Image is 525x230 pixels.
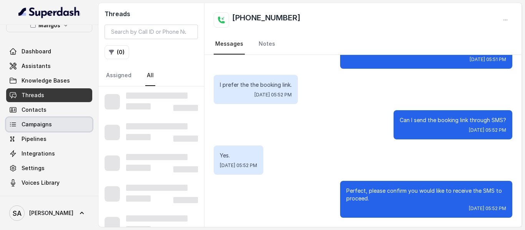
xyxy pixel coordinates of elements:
h2: Threads [105,9,198,18]
a: [PERSON_NAME] [6,202,92,224]
a: Pipelines [6,132,92,146]
a: Assistants [6,59,92,73]
nav: Tabs [214,34,513,55]
a: Assigned [105,65,133,86]
span: Dashboard [22,48,51,55]
span: [DATE] 05:52 PM [220,162,257,169]
a: Voices Library [6,176,92,190]
a: Integrations [6,147,92,161]
a: Settings [6,161,92,175]
button: (0) [105,45,129,59]
button: Mangos [6,18,92,32]
span: Contacts [22,106,47,114]
p: Mangos [38,21,60,30]
h2: [PHONE_NUMBER] [232,12,301,28]
span: Campaigns [22,121,52,128]
span: [DATE] 05:52 PM [469,205,506,212]
a: Contacts [6,103,92,117]
p: Perfect, please confirm you would like to receive the SMS to proceed. [346,187,506,202]
a: Threads [6,88,92,102]
img: light.svg [18,6,80,18]
p: Can I send the booking link through SMS? [400,116,506,124]
span: [DATE] 05:52 PM [254,92,292,98]
span: Pipelines [22,135,47,143]
span: Threads [22,91,44,99]
p: I prefer the the booking link. [220,81,292,89]
span: Knowledge Bases [22,77,70,84]
span: Settings [22,164,45,172]
p: Yes. [220,152,257,159]
input: Search by Call ID or Phone Number [105,25,198,39]
span: Voices Library [22,179,60,187]
a: All [145,65,155,86]
a: Campaigns [6,117,92,131]
span: [PERSON_NAME] [29,209,73,217]
span: Assistants [22,62,51,70]
a: Messages [214,34,245,55]
a: Knowledge Bases [6,74,92,88]
span: [DATE] 05:52 PM [469,127,506,133]
a: Notes [257,34,277,55]
nav: Tabs [105,65,198,86]
a: Dashboard [6,45,92,58]
span: Integrations [22,150,55,157]
span: [DATE] 05:51 PM [470,56,506,63]
text: SA [13,209,22,217]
